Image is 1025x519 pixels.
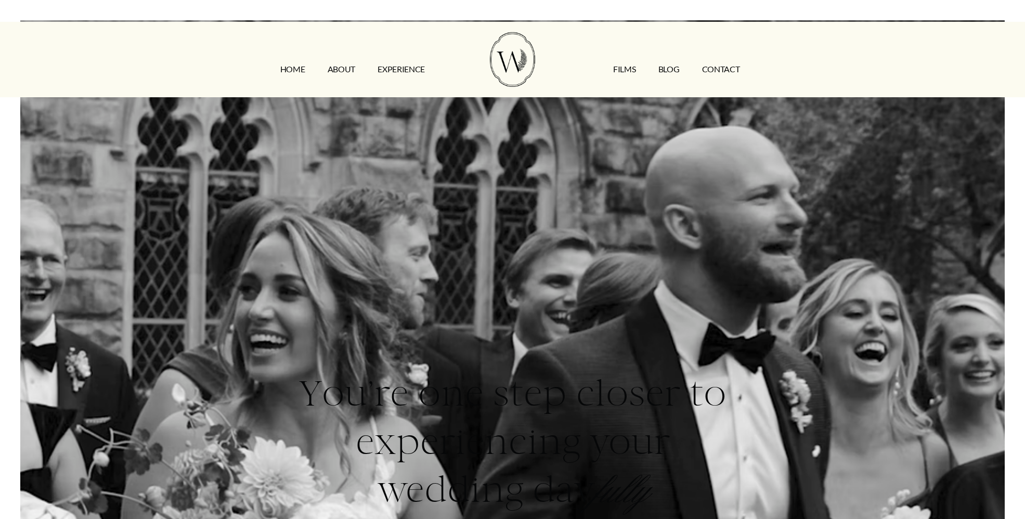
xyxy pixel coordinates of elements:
em: fully [593,469,648,514]
a: HOME [280,61,305,77]
a: CONTACT [702,61,740,77]
a: Blog [658,61,680,77]
a: EXPERIENCE [378,61,425,77]
img: Wild Fern Weddings [490,32,535,87]
h2: You’re one step closer to experiencing your wedding day [278,370,747,515]
a: FILMS [613,61,635,77]
a: ABOUT [328,61,355,77]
